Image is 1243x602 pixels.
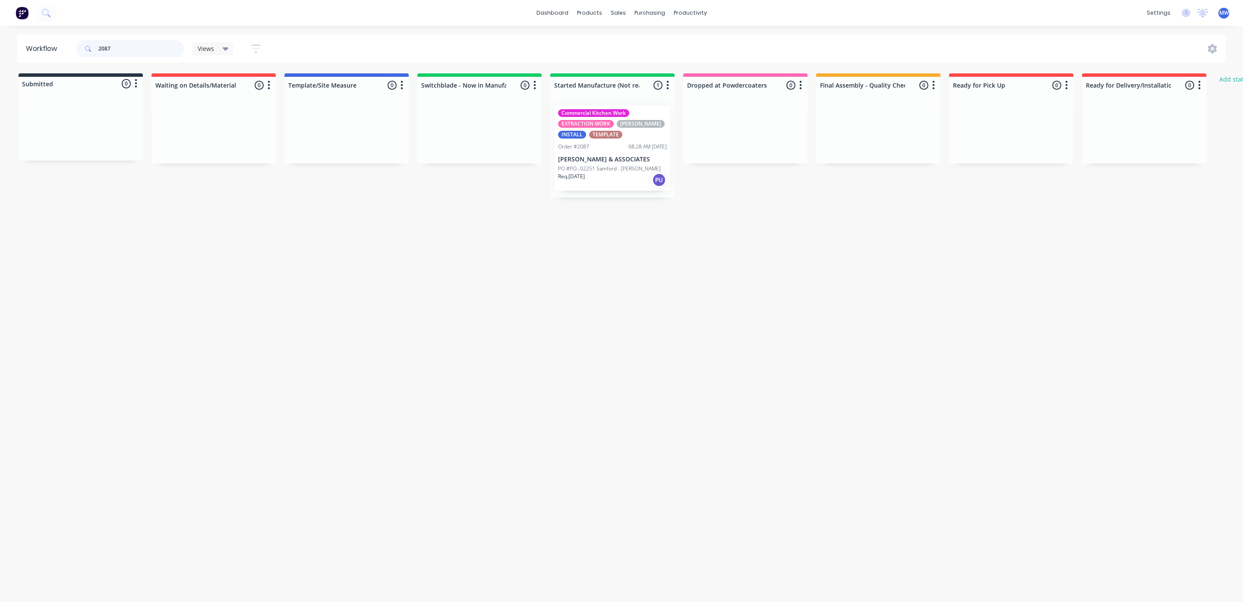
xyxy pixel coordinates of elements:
[558,173,585,180] p: Req. [DATE]
[558,165,661,173] p: PO #PO--02251 Samford - [PERSON_NAME]
[558,120,614,128] div: EXTRACTION WORK
[1142,6,1175,19] div: settings
[1219,9,1229,17] span: MW
[198,44,214,53] span: Views
[589,131,622,139] div: TEMPLATE
[606,6,630,19] div: sales
[628,143,667,151] div: 08:28 AM [DATE]
[16,6,28,19] img: Factory
[532,6,573,19] a: dashboard
[558,109,629,117] div: Commercial Kitchen Work
[555,106,670,191] div: Commercial Kitchen WorkEXTRACTION WORK[PERSON_NAME]INSTALLTEMPLATEOrder #208708:28 AM [DATE][PERS...
[630,6,669,19] div: purchasing
[26,44,61,54] div: Workflow
[669,6,711,19] div: productivity
[98,40,184,57] input: Search for orders...
[617,120,665,128] div: [PERSON_NAME]
[558,143,589,151] div: Order #2087
[573,6,606,19] div: products
[558,131,586,139] div: INSTALL
[558,156,667,163] p: [PERSON_NAME] & ASSOCIATES
[652,173,666,187] div: PU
